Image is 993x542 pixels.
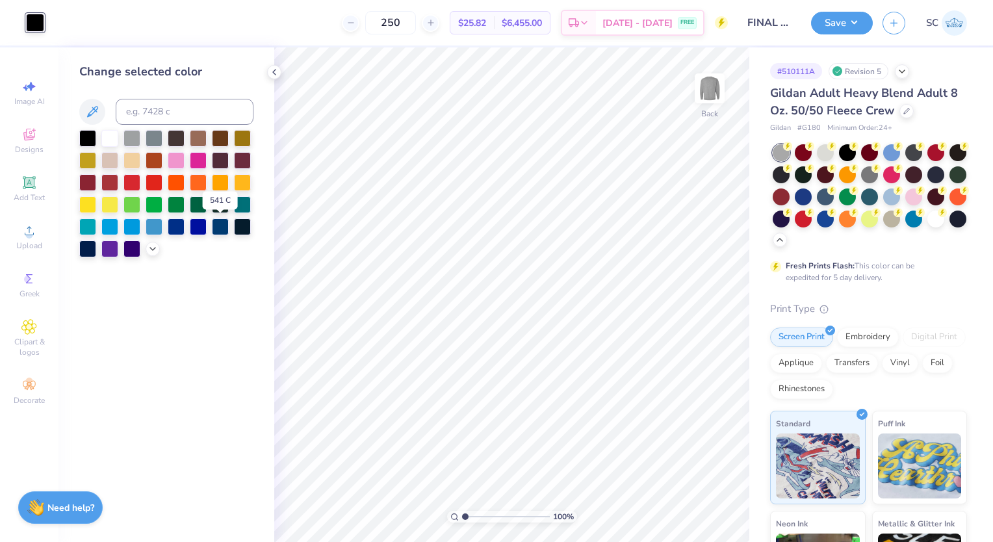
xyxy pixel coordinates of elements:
span: [DATE] - [DATE] [602,16,673,30]
span: Neon Ink [776,517,808,530]
div: This color can be expedited for 5 day delivery. [786,260,946,283]
div: Rhinestones [770,380,833,399]
a: SC [926,10,967,36]
div: Digital Print [903,328,966,347]
button: Save [811,12,873,34]
span: Greek [19,289,40,299]
span: 100 % [553,511,574,523]
div: 541 C [203,191,238,209]
div: Revision 5 [829,63,888,79]
div: Print Type [770,302,967,316]
div: Embroidery [837,328,899,347]
span: Decorate [14,395,45,406]
strong: Fresh Prints Flash: [786,261,855,271]
span: $6,455.00 [502,16,542,30]
img: Back [697,75,723,101]
span: Gildan [770,123,791,134]
span: $25.82 [458,16,486,30]
span: SC [926,16,938,31]
div: # 510111A [770,63,822,79]
span: Designs [15,144,44,155]
div: Vinyl [882,354,918,373]
input: e.g. 7428 c [116,99,253,125]
div: Screen Print [770,328,833,347]
div: Transfers [826,354,878,373]
span: Standard [776,417,810,430]
div: Change selected color [79,63,253,81]
input: Untitled Design [738,10,801,36]
span: Gildan Adult Heavy Blend Adult 8 Oz. 50/50 Fleece Crew [770,85,958,118]
strong: Need help? [47,502,94,514]
img: Standard [776,433,860,498]
input: – – [365,11,416,34]
div: Applique [770,354,822,373]
span: FREE [680,18,694,27]
span: Puff Ink [878,417,905,430]
span: Minimum Order: 24 + [827,123,892,134]
img: Sadie Case [942,10,967,36]
span: Upload [16,240,42,251]
div: Foil [922,354,953,373]
img: Puff Ink [878,433,962,498]
span: Add Text [14,192,45,203]
span: Metallic & Glitter Ink [878,517,955,530]
div: Back [701,108,718,120]
span: # G180 [797,123,821,134]
span: Clipart & logos [6,337,52,357]
span: Image AI [14,96,45,107]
